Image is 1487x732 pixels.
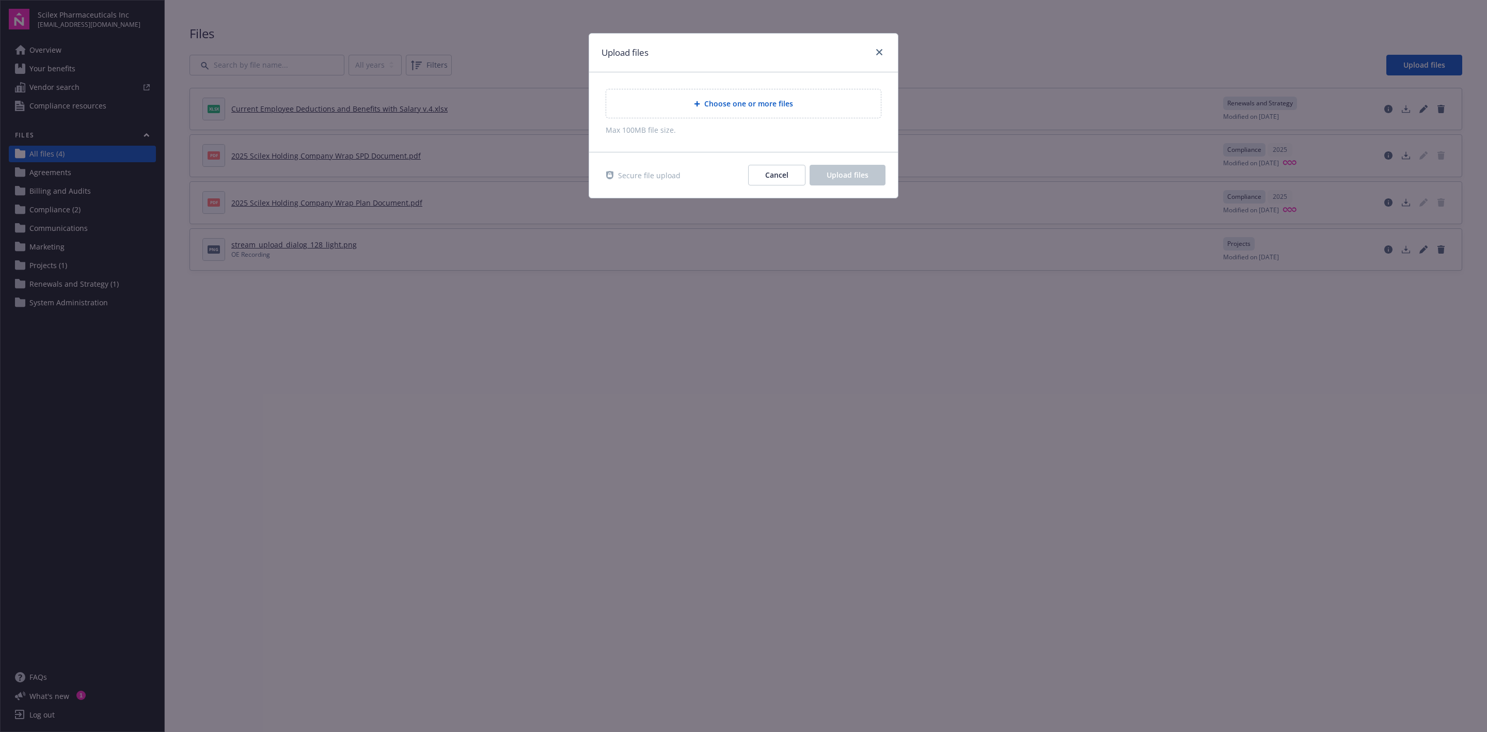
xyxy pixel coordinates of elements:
a: close [873,46,885,58]
div: Choose one or more files [606,89,881,118]
span: Secure file upload [618,170,681,181]
span: Upload files [827,170,868,180]
span: Cancel [765,170,788,180]
h1: Upload files [602,46,648,59]
span: Max 100MB file size. [606,124,881,135]
span: Choose one or more files [704,98,793,109]
button: Cancel [748,165,805,185]
button: Upload files [810,165,885,185]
